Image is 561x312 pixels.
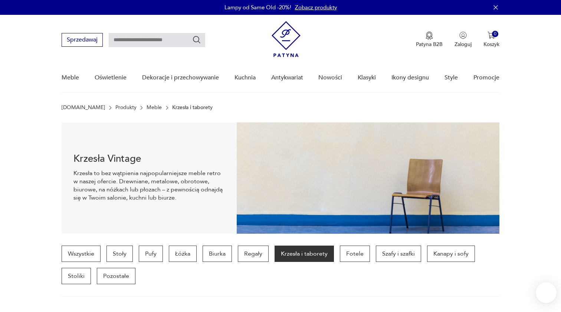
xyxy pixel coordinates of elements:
[62,268,91,284] a: Stoliki
[73,154,225,163] h1: Krzesła Vintage
[115,105,137,111] a: Produkty
[473,63,499,92] a: Promocje
[483,32,499,48] button: 0Koszyk
[455,32,472,48] button: Zaloguj
[427,246,475,262] a: Kanapy i sofy
[142,63,219,92] a: Dekoracje i przechowywanie
[272,21,301,57] img: Patyna - sklep z meblami i dekoracjami vintage
[488,32,495,39] img: Ikona koszyka
[492,31,498,37] div: 0
[376,246,421,262] a: Szafy i szafki
[95,63,127,92] a: Oświetlenie
[73,169,225,202] p: Krzesła to bez wątpienia najpopularniejsze meble retro w naszej ofercie. Drewniane, metalowe, obr...
[444,63,458,92] a: Style
[483,41,499,48] p: Koszyk
[97,268,135,284] a: Pozostałe
[237,122,499,234] img: bc88ca9a7f9d98aff7d4658ec262dcea.jpg
[340,246,370,262] a: Fotele
[416,32,443,48] a: Ikona medaluPatyna B2B
[416,32,443,48] button: Patyna B2B
[139,246,163,262] a: Pufy
[271,63,303,92] a: Antykwariat
[416,41,443,48] p: Patyna B2B
[62,38,103,43] a: Sprzedawaj
[192,35,201,44] button: Szukaj
[172,105,213,111] p: Krzesła i taborety
[169,246,197,262] a: Łóżka
[224,4,291,11] p: Lampy od Same Old -20%!
[106,246,133,262] a: Stoły
[275,246,334,262] a: Krzesła i taborety
[295,4,337,11] a: Zobacz produkty
[203,246,232,262] a: Biurka
[459,32,467,39] img: Ikonka użytkownika
[426,32,433,40] img: Ikona medalu
[147,105,162,111] a: Meble
[318,63,342,92] a: Nowości
[62,246,101,262] a: Wszystkie
[536,282,557,303] iframe: Smartsupp widget button
[62,63,79,92] a: Meble
[234,63,256,92] a: Kuchnia
[358,63,376,92] a: Klasyki
[62,105,105,111] a: [DOMAIN_NAME]
[455,41,472,48] p: Zaloguj
[62,33,103,47] button: Sprzedawaj
[391,63,429,92] a: Ikony designu
[238,246,269,262] a: Regały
